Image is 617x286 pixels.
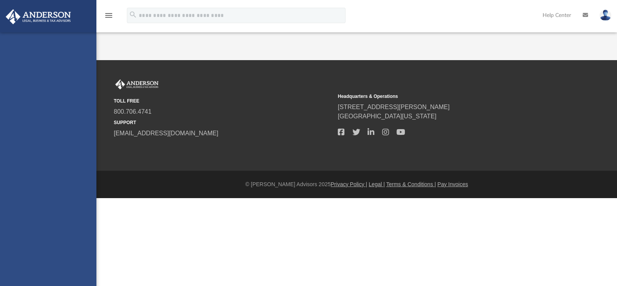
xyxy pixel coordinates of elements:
a: Pay Invoices [437,181,468,187]
a: menu [104,15,113,20]
a: 800.706.4741 [114,108,152,115]
a: [EMAIL_ADDRESS][DOMAIN_NAME] [114,130,218,136]
small: TOLL FREE [114,98,332,104]
i: menu [104,11,113,20]
a: Privacy Policy | [331,181,368,187]
a: Terms & Conditions | [386,181,436,187]
div: © [PERSON_NAME] Advisors 2025 [96,180,617,188]
img: Anderson Advisors Platinum Portal [114,79,160,89]
i: search [129,10,137,19]
small: Headquarters & Operations [338,93,556,100]
a: [GEOGRAPHIC_DATA][US_STATE] [338,113,437,119]
img: Anderson Advisors Platinum Portal [3,9,73,24]
a: Legal | [369,181,385,187]
img: User Pic [600,10,611,21]
small: SUPPORT [114,119,332,126]
a: [STREET_ADDRESS][PERSON_NAME] [338,104,450,110]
